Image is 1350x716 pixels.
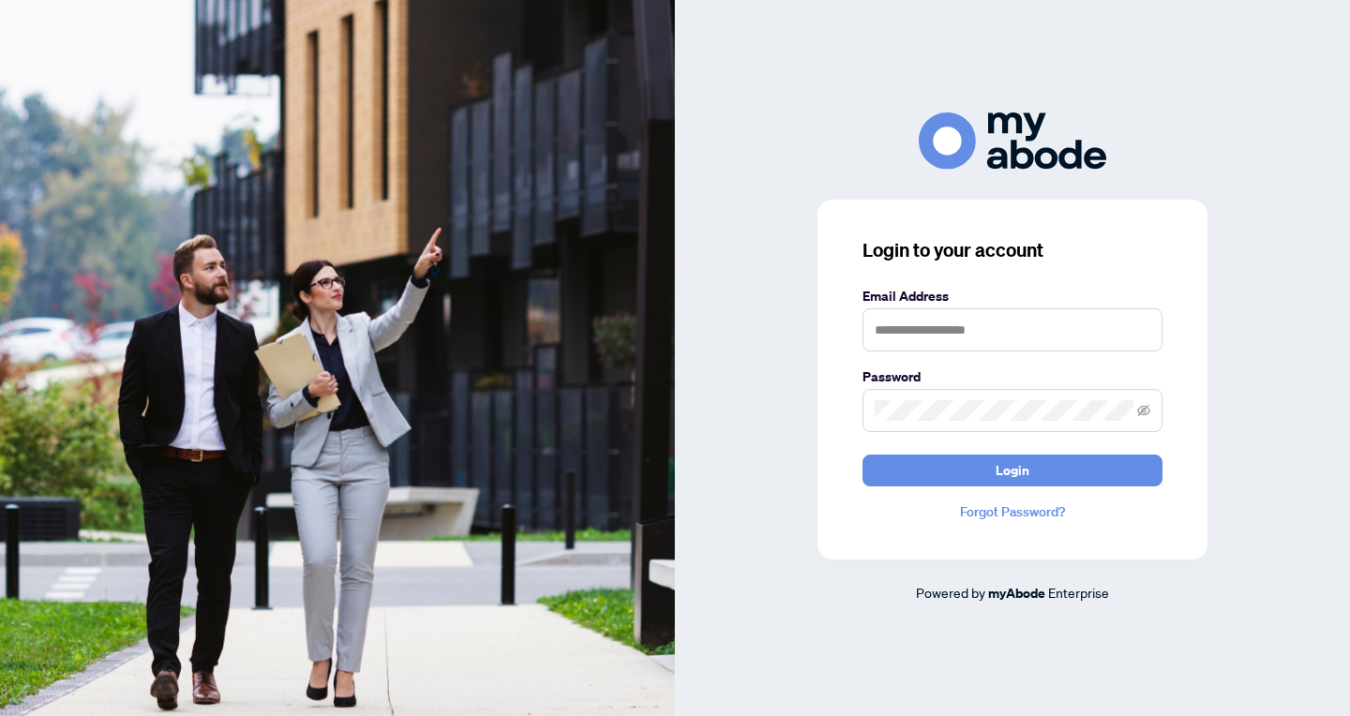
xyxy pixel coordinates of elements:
[919,112,1106,170] img: ma-logo
[862,455,1162,486] button: Login
[862,286,1162,306] label: Email Address
[1048,584,1109,601] span: Enterprise
[916,584,985,601] span: Powered by
[862,501,1162,522] a: Forgot Password?
[1137,404,1150,417] span: eye-invisible
[862,237,1162,263] h3: Login to your account
[988,583,1045,604] a: myAbode
[996,455,1029,485] span: Login
[862,366,1162,387] label: Password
